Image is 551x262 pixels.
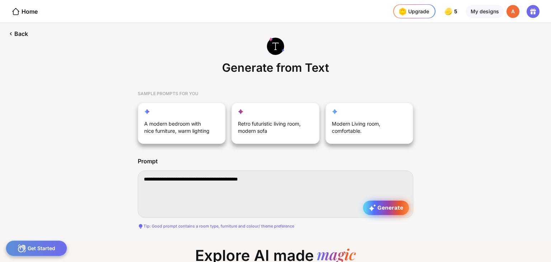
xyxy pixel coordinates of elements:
span: 5 [454,9,459,14]
div: Retro futuristic living room, modern sofa [238,120,305,137]
div: A modern bedroom with nice furniture, warm lighting [144,120,212,137]
div: SAMPLE PROMPTS FOR YOU [138,85,413,102]
div: Modern Living room, comfortable. [332,120,399,137]
img: generate-from-text-icon.svg [267,37,284,55]
img: fill-up-your-space-star-icon.svg [238,109,244,114]
div: Generate from Text [219,59,332,79]
div: Home [11,7,38,16]
div: Prompt [138,158,158,165]
img: customization-star-icon.svg [332,109,338,114]
div: A [507,5,519,18]
span: Generate [369,204,403,211]
div: Tip: Good prompt contains a room type, furniture and colour/ theme preference [138,224,413,229]
img: upgrade-nav-btn-icon.gif [397,6,408,17]
div: My designs [466,5,504,18]
div: Get Started [6,240,67,256]
div: Upgrade [397,6,429,17]
img: reimagine-star-icon.svg [144,109,150,114]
